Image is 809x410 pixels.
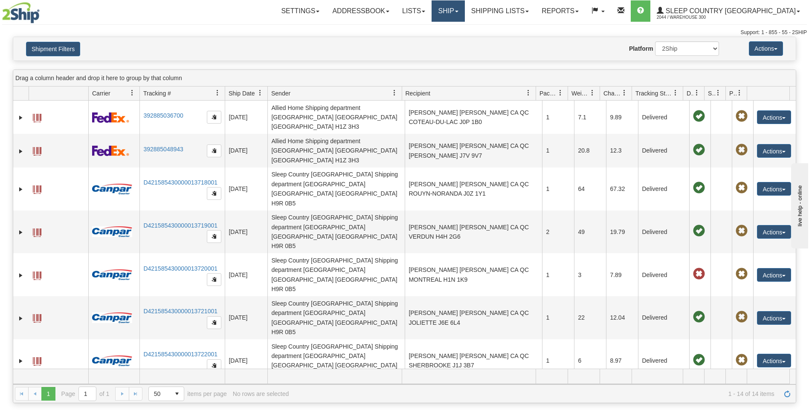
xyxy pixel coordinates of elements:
[143,265,217,272] a: D421585430000013720001
[143,112,183,119] a: 392885036700
[125,86,139,100] a: Carrier filter column settings
[687,89,694,98] span: Delivery Status
[521,86,536,100] a: Recipient filter column settings
[780,387,794,401] a: Refresh
[405,101,542,134] td: [PERSON_NAME] [PERSON_NAME] CA QC COTEAU-DU-LAC J0P 1B0
[657,13,721,22] span: 2044 / Warehouse 300
[17,357,25,365] a: Expand
[143,308,217,315] a: D421585430000013721001
[736,354,748,366] span: Pickup Not Assigned
[41,387,55,401] span: Page 1
[668,86,683,100] a: Tracking Status filter column settings
[17,314,25,323] a: Expand
[606,296,638,339] td: 12.04
[295,390,774,397] span: 1 - 14 of 14 items
[539,89,557,98] span: Packages
[603,89,621,98] span: Charge
[253,86,267,100] a: Ship Date filter column settings
[736,311,748,323] span: Pickup Not Assigned
[553,86,568,100] a: Packages filter column settings
[79,387,96,401] input: Page 1
[210,86,225,100] a: Tracking # filter column settings
[207,187,221,200] button: Copy to clipboard
[33,225,41,238] a: Label
[33,353,41,367] a: Label
[571,89,589,98] span: Weight
[757,110,791,124] button: Actions
[271,89,290,98] span: Sender
[638,253,689,296] td: Delivered
[2,2,40,23] img: logo2044.jpg
[757,311,791,325] button: Actions
[432,0,464,22] a: Ship
[542,101,574,134] td: 1
[225,101,267,134] td: [DATE]
[757,354,791,367] button: Actions
[275,0,326,22] a: Settings
[405,253,542,296] td: [PERSON_NAME] [PERSON_NAME] CA QC MONTREAL H1N 1K9
[92,112,129,123] img: 2 - FedEx Express®
[405,134,542,167] td: [PERSON_NAME] [PERSON_NAME] CA QC [PERSON_NAME] J7V 9V7
[574,339,606,382] td: 6
[729,89,737,98] span: Pickup Status
[225,296,267,339] td: [DATE]
[92,269,132,280] img: 14 - Canpar
[92,226,132,237] img: 14 - Canpar
[396,0,432,22] a: Lists
[789,162,808,248] iframe: chat widget
[33,110,41,124] a: Label
[574,134,606,167] td: 20.8
[708,89,715,98] span: Shipment Issues
[267,134,405,167] td: Allied Home Shipping department [GEOGRAPHIC_DATA] [GEOGRAPHIC_DATA] [GEOGRAPHIC_DATA] H1Z 3H3
[606,211,638,254] td: 19.79
[92,355,132,366] img: 14 - Canpar
[17,271,25,280] a: Expand
[693,268,705,280] span: Late
[736,144,748,156] span: Pickup Not Assigned
[465,0,535,22] a: Shipping lists
[154,390,165,398] span: 50
[757,182,791,196] button: Actions
[326,0,396,22] a: Addressbook
[6,7,79,14] div: live help - online
[711,86,725,100] a: Shipment Issues filter column settings
[638,167,689,211] td: Delivered
[170,387,184,401] span: select
[33,310,41,324] a: Label
[207,144,221,157] button: Copy to clipboard
[606,134,638,167] td: 12.3
[225,253,267,296] td: [DATE]
[606,253,638,296] td: 7.89
[225,134,267,167] td: [DATE]
[405,167,542,211] td: [PERSON_NAME] [PERSON_NAME] CA QC ROUYN-NORANDA J0Z 1Y1
[2,29,807,36] div: Support: 1 - 855 - 55 - 2SHIP
[17,185,25,193] a: Expand
[405,211,542,254] td: [PERSON_NAME] [PERSON_NAME] CA QC VERDUN H4H 2G6
[233,390,289,397] div: No rows are selected
[617,86,632,100] a: Charge filter column settings
[732,86,747,100] a: Pickup Status filter column settings
[61,387,110,401] span: Page of 1
[757,268,791,282] button: Actions
[542,296,574,339] td: 1
[638,101,689,134] td: Delivered
[574,167,606,211] td: 64
[606,101,638,134] td: 9.89
[33,268,41,281] a: Label
[26,42,80,56] button: Shipment Filters
[267,211,405,254] td: Sleep Country [GEOGRAPHIC_DATA] Shipping department [GEOGRAPHIC_DATA] [GEOGRAPHIC_DATA] [GEOGRAPH...
[148,387,227,401] span: items per page
[574,101,606,134] td: 7.1
[225,211,267,254] td: [DATE]
[405,296,542,339] td: [PERSON_NAME] [PERSON_NAME] CA QC JOLIETTE J6E 6L4
[606,167,638,211] td: 67.32
[664,7,796,14] span: Sleep Country [GEOGRAPHIC_DATA]
[650,0,806,22] a: Sleep Country [GEOGRAPHIC_DATA] 2044 / Warehouse 300
[574,296,606,339] td: 22
[17,147,25,156] a: Expand
[267,339,405,382] td: Sleep Country [GEOGRAPHIC_DATA] Shipping department [GEOGRAPHIC_DATA] [GEOGRAPHIC_DATA] [GEOGRAPH...
[406,89,430,98] span: Recipient
[542,211,574,254] td: 2
[207,359,221,372] button: Copy to clipboard
[690,86,704,100] a: Delivery Status filter column settings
